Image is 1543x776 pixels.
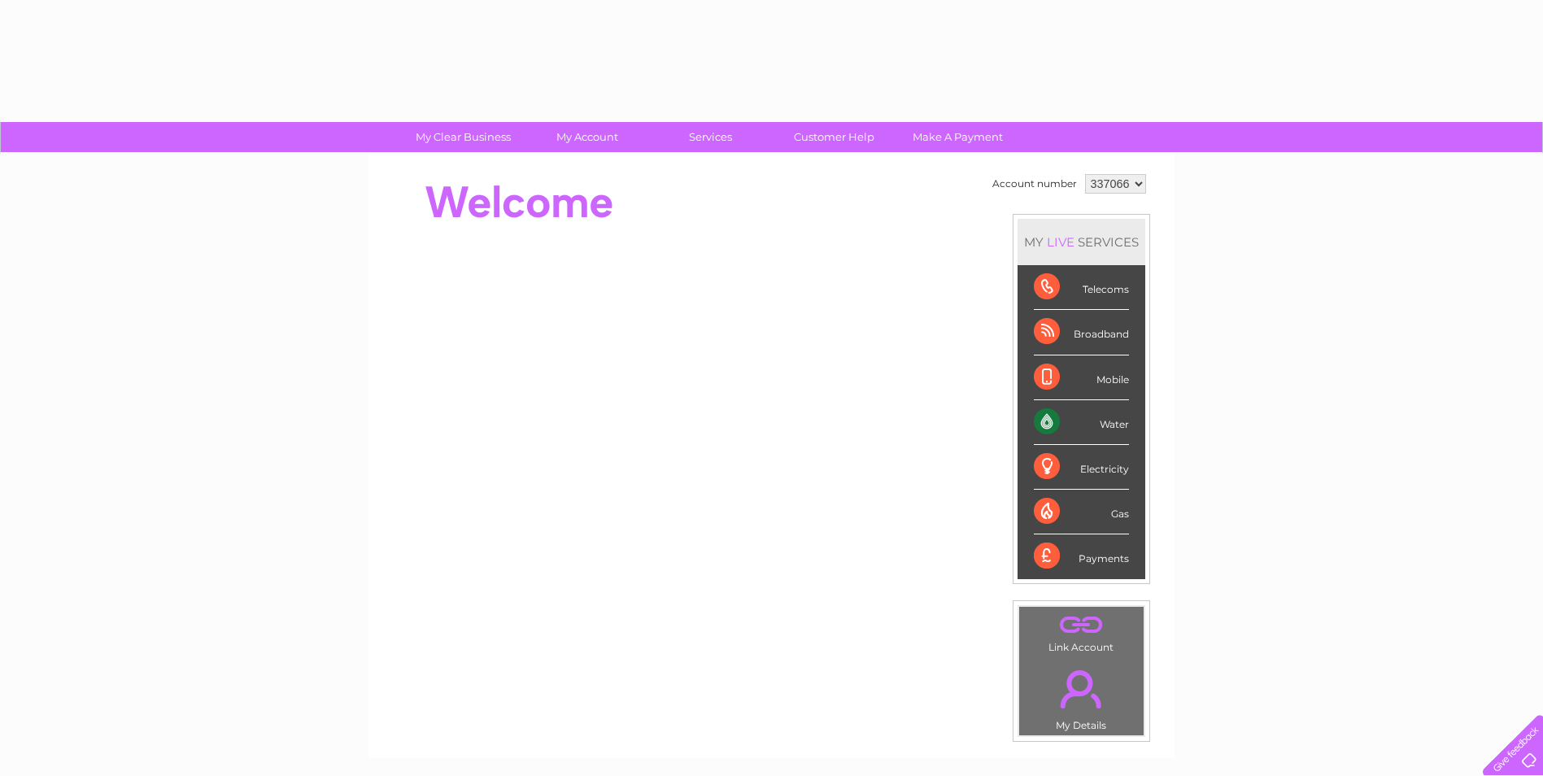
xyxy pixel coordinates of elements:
td: My Details [1018,656,1144,736]
a: Customer Help [767,122,901,152]
a: Services [643,122,778,152]
div: Mobile [1034,355,1129,400]
div: Electricity [1034,445,1129,490]
div: MY SERVICES [1018,219,1145,265]
div: Water [1034,400,1129,445]
td: Account number [988,170,1081,198]
a: . [1023,660,1140,717]
div: Telecoms [1034,265,1129,310]
a: My Account [520,122,654,152]
a: . [1023,611,1140,639]
div: Payments [1034,534,1129,578]
div: Gas [1034,490,1129,534]
div: Broadband [1034,310,1129,355]
a: My Clear Business [396,122,530,152]
div: LIVE [1044,234,1078,250]
a: Make A Payment [891,122,1025,152]
td: Link Account [1018,606,1144,657]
